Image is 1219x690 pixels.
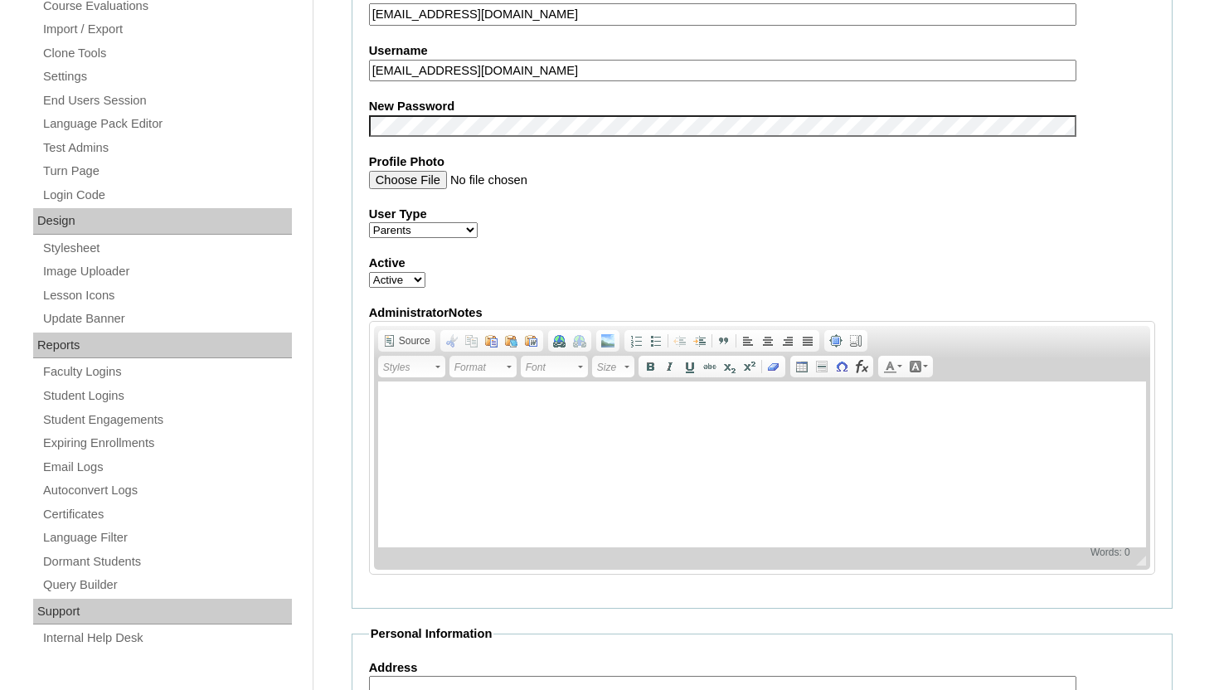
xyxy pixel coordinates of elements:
[1087,546,1134,558] span: Words: 0
[906,357,931,376] a: Background Color
[720,357,740,376] a: Subscript
[502,332,522,350] a: Paste as plain text
[41,527,292,548] a: Language Filter
[826,332,846,350] a: Maximize
[41,261,292,282] a: Image Uploader
[41,410,292,430] a: Student Engagements
[570,332,590,350] a: Unlink
[738,332,758,350] a: Align Left
[33,599,292,625] div: Support
[369,42,1155,60] label: Username
[41,285,292,306] a: Lesson Icons
[846,332,866,350] a: Show Blocks
[369,625,494,643] legend: Personal Information
[449,356,517,377] a: Format
[369,659,1155,677] label: Address
[550,332,570,350] a: Link
[680,357,700,376] a: Underline
[526,357,576,377] span: Font
[41,504,292,525] a: Certificates
[369,206,1155,223] label: User Type
[41,138,292,158] a: Test Admins
[832,357,852,376] a: Insert Special Character
[41,480,292,501] a: Autoconvert Logs
[1087,546,1134,558] div: Statistics
[778,332,798,350] a: Align Right
[378,381,1146,547] iframe: Rich Text Editor, AdministratorNotes
[41,309,292,329] a: Update Banner
[41,386,292,406] a: Student Logins
[41,238,292,259] a: Stylesheet
[798,332,818,350] a: Justify
[690,332,710,350] a: Increase Indent
[41,552,292,572] a: Dormant Students
[33,208,292,235] div: Design
[369,98,1155,115] label: New Password
[592,356,634,377] a: Size
[41,19,292,40] a: Import / Export
[758,332,778,350] a: Center
[482,332,502,350] a: Paste
[670,332,690,350] a: Decrease Indent
[41,114,292,134] a: Language Pack Editor
[454,357,504,377] span: Format
[700,357,720,376] a: Strike Through
[41,43,292,64] a: Clone Tools
[812,357,832,376] a: Insert Horizontal Line
[442,332,462,350] a: Cut
[880,357,906,376] a: Text Color
[598,332,618,350] a: Add Image
[41,575,292,595] a: Query Builder
[41,161,292,182] a: Turn Page
[660,357,680,376] a: Italic
[41,185,292,206] a: Login Code
[740,357,760,376] a: Superscript
[41,457,292,478] a: Email Logs
[41,433,292,454] a: Expiring Enrollments
[41,66,292,87] a: Settings
[396,334,430,347] span: Source
[462,332,482,350] a: Copy
[378,356,445,377] a: Styles
[522,332,542,350] a: Paste from Word
[369,255,1155,272] label: Active
[714,332,734,350] a: Block Quote
[41,628,292,649] a: Internal Help Desk
[626,332,646,350] a: Insert/Remove Numbered List
[521,356,588,377] a: Font
[792,357,812,376] a: Table
[33,333,292,359] div: Reports
[852,357,872,376] a: Insert Equation
[41,90,292,111] a: End Users Session
[369,304,1155,322] label: AdministratorNotes
[369,153,1155,171] label: Profile Photo
[1126,556,1146,566] span: Resize
[41,362,292,382] a: Faculty Logins
[380,332,434,350] a: Source
[597,357,622,377] span: Size
[640,357,660,376] a: Bold
[646,332,666,350] a: Insert/Remove Bulleted List
[383,357,433,377] span: Styles
[764,357,784,376] a: Remove Format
